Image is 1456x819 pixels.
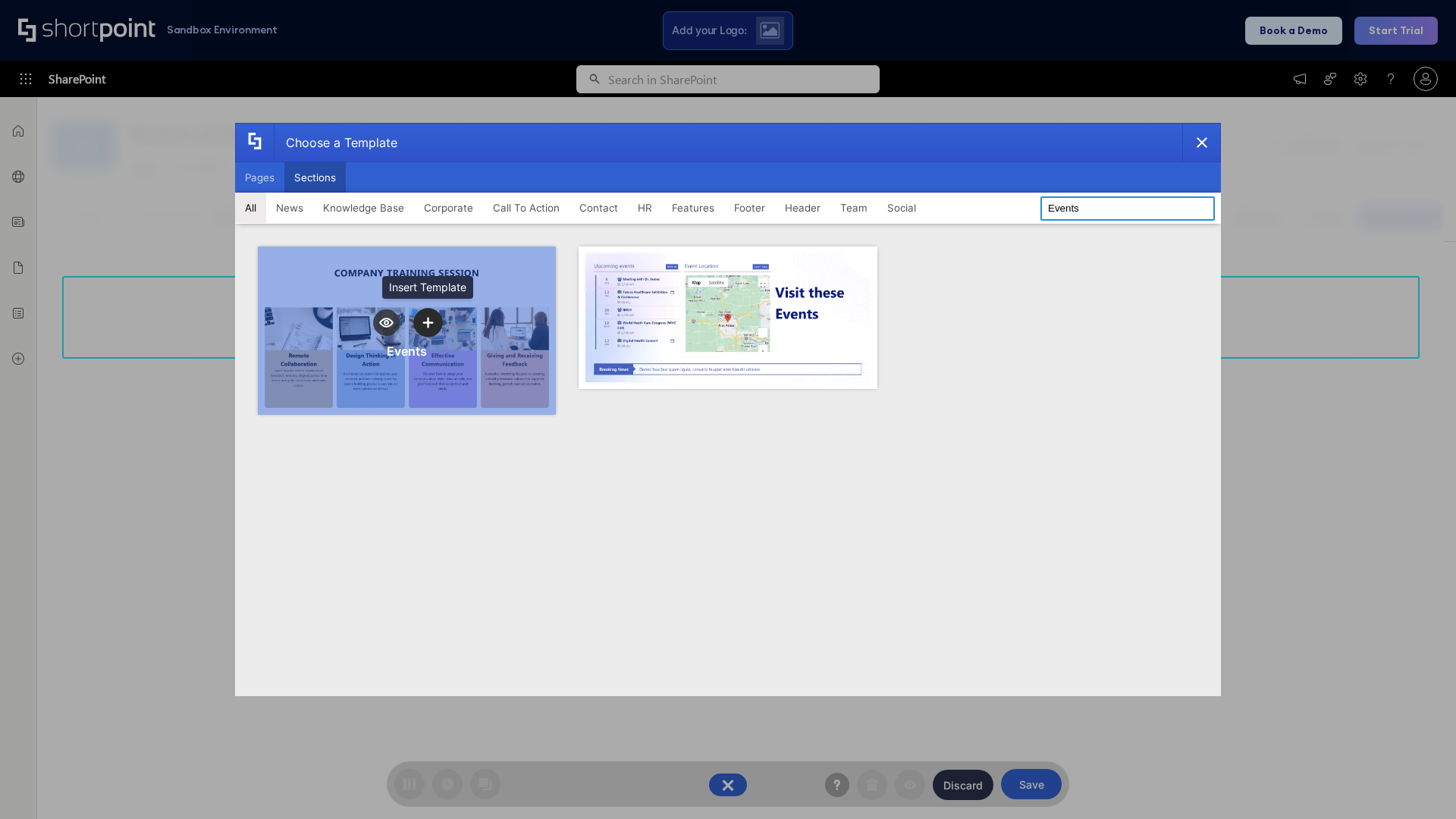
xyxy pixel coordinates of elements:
div: template selector [235,123,1221,696]
button: News [266,193,313,223]
button: Contact [570,193,628,223]
div: Events [387,344,427,359]
button: All [235,193,266,223]
button: Social [877,193,926,223]
iframe: Chat Widget [1380,746,1456,819]
button: Footer [724,193,775,223]
button: Knowledge Base [313,193,414,223]
div: Choose a Template [274,124,397,162]
input: Search [1040,196,1215,221]
button: Sections [284,162,346,193]
button: Corporate [414,193,483,223]
button: Team [830,193,877,223]
button: Call To Action [483,193,570,223]
button: Header [775,193,830,223]
button: HR [628,193,662,223]
button: Features [662,193,724,223]
button: Pages [235,162,284,193]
